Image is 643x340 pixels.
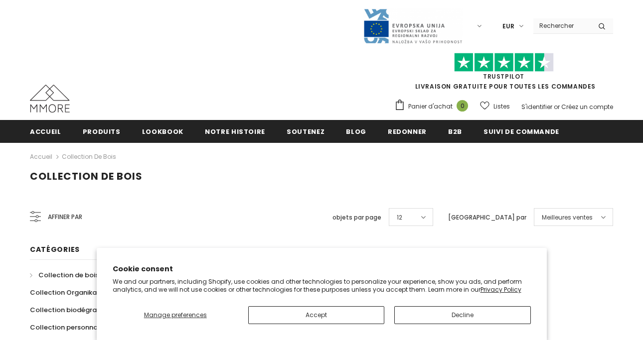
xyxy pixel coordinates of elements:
span: Collection Organika [30,288,97,297]
a: Javni Razpis [363,21,463,30]
span: Meilleures ventes [542,213,593,223]
span: Lookbook [142,127,183,136]
img: Cas MMORE [30,85,70,113]
a: Listes [480,98,510,115]
a: soutenez [287,120,324,142]
span: 0 [457,100,468,112]
a: Blog [346,120,366,142]
span: Blog [346,127,366,136]
span: Collection de bois [38,270,99,280]
button: Accept [248,306,384,324]
a: Accueil [30,120,61,142]
span: EUR [502,21,514,31]
a: Accueil [30,151,52,163]
button: Manage preferences [113,306,239,324]
span: Collection de bois [30,169,143,183]
a: Collection personnalisée [30,319,113,336]
span: Produits [83,127,121,136]
span: Manage preferences [144,311,207,319]
label: [GEOGRAPHIC_DATA] par [448,213,526,223]
a: TrustPilot [483,72,524,81]
span: soutenez [287,127,324,136]
button: Decline [394,306,530,324]
span: Affiner par [48,212,82,223]
a: Lookbook [142,120,183,142]
span: 12 [397,213,402,223]
span: Redonner [388,127,427,136]
img: Faites confiance aux étoiles pilotes [454,53,554,72]
span: Panier d'achat [408,102,453,112]
span: Notre histoire [205,127,265,136]
p: We and our partners, including Shopify, use cookies and other technologies to personalize your ex... [113,278,531,293]
a: Collection de bois [62,152,116,161]
input: Search Site [533,18,591,33]
span: B2B [448,127,462,136]
h2: Cookie consent [113,264,531,274]
a: Collection de bois [30,266,99,284]
span: Catégories [30,244,80,254]
a: Redonner [388,120,427,142]
span: or [554,103,560,111]
img: Javni Razpis [363,8,463,44]
span: Suivi de commande [483,127,559,136]
a: Produits [83,120,121,142]
span: LIVRAISON GRATUITE POUR TOUTES LES COMMANDES [394,57,613,91]
a: Suivi de commande [483,120,559,142]
a: Collection biodégradable [30,301,116,319]
a: Panier d'achat 0 [394,99,473,114]
label: objets par page [332,213,381,223]
a: Collection Organika [30,284,97,301]
span: Accueil [30,127,61,136]
span: Collection personnalisée [30,323,113,332]
span: Collection biodégradable [30,305,116,315]
a: B2B [448,120,462,142]
a: S'identifier [521,103,552,111]
a: Créez un compte [561,103,613,111]
a: Privacy Policy [481,285,521,294]
span: Listes [493,102,510,112]
a: Notre histoire [205,120,265,142]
